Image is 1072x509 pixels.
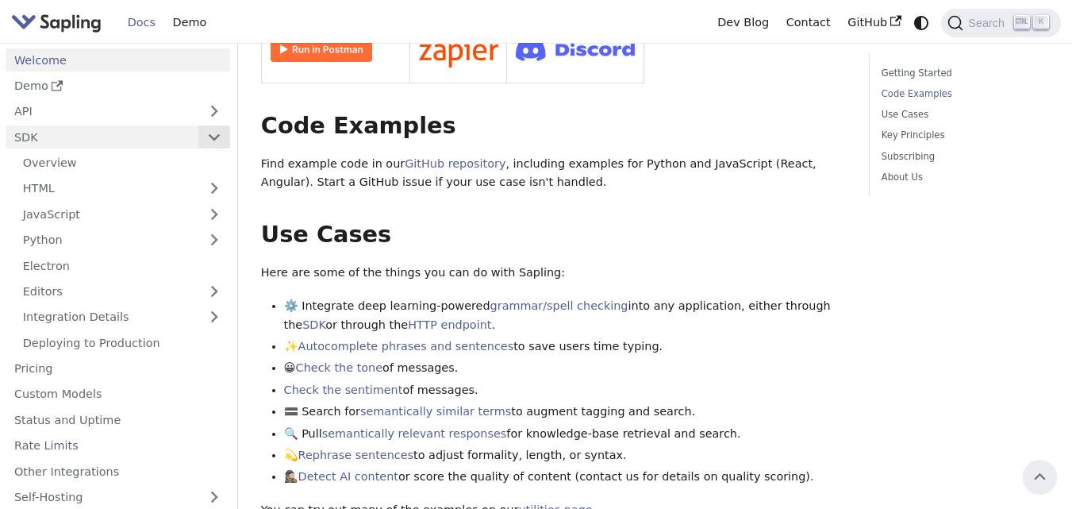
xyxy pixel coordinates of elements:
a: JavaScript [14,202,230,226]
p: Find example code in our , including examples for Python and JavaScript (React, Angular). Start a... [261,155,847,193]
h2: Code Examples [261,112,847,141]
a: Key Principles [882,128,1043,143]
a: Editors [14,280,198,303]
a: semantically similar terms [360,405,511,418]
a: Electron [14,254,230,277]
a: HTTP endpoint [408,318,491,331]
img: Join Discord [516,33,635,66]
a: Contact [778,10,840,35]
a: Subscribing [882,149,1043,164]
button: Search (Ctrl+K) [941,9,1060,37]
li: ⚙️ Integrate deep learning-powered into any application, either through the or through the . [284,297,847,335]
button: Collapse sidebar category 'SDK' [198,125,230,148]
a: SDK [302,318,325,331]
a: Self-Hosting [6,486,230,509]
a: Check the sentiment [284,384,403,396]
li: 🟰 Search for to augment tagging and search. [284,403,847,422]
a: Rephrase sentences [298,449,413,461]
a: Integration Details [14,306,230,329]
a: Custom Models [6,383,230,406]
a: GitHub repository [405,157,505,170]
a: Use Cases [882,107,1043,122]
a: SDK [6,125,198,148]
span: Search [963,17,1014,29]
li: 🕵🏽‍♀️ or score the quality of content (contact us for details on quality scoring). [284,468,847,487]
img: Run in Postman [271,37,372,62]
a: Pricing [6,357,230,380]
li: 💫 to adjust formality, length, or syntax. [284,446,847,465]
a: semantically relevant responses [322,427,507,440]
p: Here are some of the things you can do with Sapling: [261,264,847,283]
a: Code Examples [882,87,1043,102]
a: Sapling.ai [11,11,107,34]
a: Check the tone [296,361,382,374]
li: ✨ to save users time typing. [284,337,847,357]
h2: Use Cases [261,221,847,249]
button: Expand sidebar category 'Editors' [198,280,230,303]
button: Scroll back to top [1023,460,1057,494]
a: API [6,100,198,123]
a: Detect AI content [298,470,398,483]
a: Python [14,229,230,252]
a: Status and Uptime [6,408,230,431]
li: 😀 of messages. [284,359,847,378]
a: Rate Limits [6,434,230,457]
img: Sapling.ai [11,11,102,34]
a: Welcome [6,48,230,71]
a: Demo [6,75,230,98]
a: grammar/spell checking [490,299,628,312]
a: Getting Started [882,66,1043,81]
a: Other Integrations [6,460,230,483]
button: Expand sidebar category 'API' [198,100,230,123]
a: Dev Blog [709,10,777,35]
a: GitHub [839,10,909,35]
a: Deploying to Production [14,331,230,354]
a: Demo [164,10,215,35]
a: HTML [14,177,230,200]
a: Autocomplete phrases and sentences [298,340,514,353]
kbd: K [1033,15,1049,29]
a: About Us [882,170,1043,185]
li: of messages. [284,381,847,400]
a: Docs [119,10,164,35]
img: Connect in Zapier [419,31,498,67]
a: Overview [14,152,230,175]
button: Switch between dark and light mode (currently system mode) [910,11,933,34]
li: 🔍 Pull for knowledge-base retrieval and search. [284,425,847,444]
